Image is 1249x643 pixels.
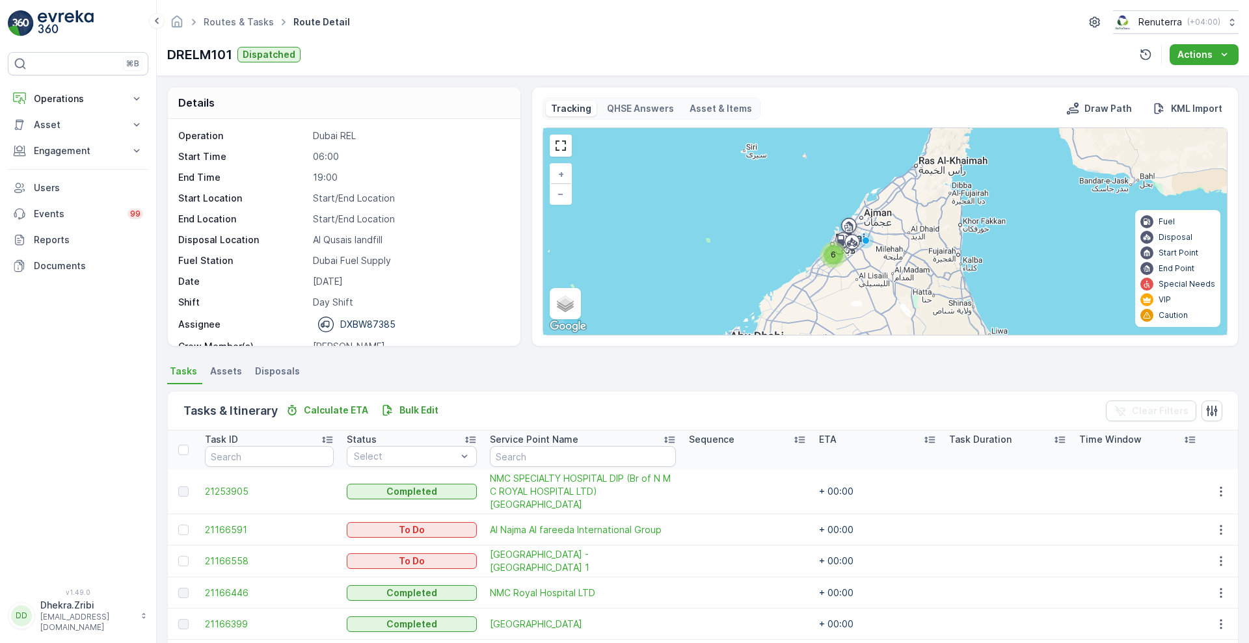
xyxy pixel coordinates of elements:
div: Toggle Row Selected [178,619,189,629]
p: Dubai REL [313,129,507,142]
a: Zoom Out [551,184,571,203]
td: + 00:00 [813,514,943,545]
p: Engagement [34,144,122,157]
p: QHSE Answers [607,102,674,115]
a: Layers [551,289,580,318]
p: To Do [399,523,425,536]
p: Start/End Location [313,213,507,226]
p: Start Location [178,192,308,205]
p: [EMAIL_ADDRESS][DOMAIN_NAME] [40,612,134,633]
a: 21166558 [205,555,334,568]
td: + 00:00 [813,577,943,609]
button: Operations [8,86,148,112]
p: Users [34,181,143,194]
p: Renuterra [1138,16,1182,29]
p: [PERSON_NAME] [313,340,507,353]
p: Time Window [1079,433,1142,446]
p: Start Time [178,150,308,163]
p: Dhekra.Zribi [40,599,134,612]
p: Caution [1159,310,1188,321]
a: 21166399 [205,618,334,631]
p: End Location [178,213,308,226]
p: Fuel Station [178,254,308,267]
a: Documents [8,253,148,279]
p: Select [354,450,457,463]
a: Al Zahra Hospital [490,618,676,631]
span: Tasks [170,365,197,378]
p: Special Needs [1159,279,1215,289]
a: NMC SPECIALTY HOSPITAL DIP (Br of N M C ROYAL HOSPITAL LTD) Dubai Branch [490,472,676,511]
button: Completed [347,484,477,499]
span: NMC SPECIALTY HOSPITAL DIP (Br of N M C ROYAL HOSPITAL LTD) [GEOGRAPHIC_DATA] [490,472,676,511]
a: 21166446 [205,586,334,599]
p: DXBW87385 [340,318,396,331]
div: Toggle Row Selected [178,588,189,598]
a: Users [8,175,148,201]
div: DD [11,605,32,626]
p: Al Qusais landfill [313,233,507,246]
p: Asset [34,118,122,131]
button: Completed [347,585,477,601]
span: − [557,188,564,199]
p: 06:00 [313,150,507,163]
p: Completed [386,618,437,631]
p: Assignee [178,318,221,331]
img: Google [546,318,589,335]
input: Search [205,446,334,467]
a: 21166591 [205,523,334,536]
a: View Fullscreen [551,136,571,155]
p: Reports [34,233,143,246]
p: End Time [178,171,308,184]
button: Calculate ETA [280,402,373,418]
a: 21253905 [205,485,334,498]
td: + 00:00 [813,545,943,577]
div: Toggle Row Selected [178,486,189,497]
p: Task ID [205,433,238,446]
a: Buds Public School - Muhaisinah 1 [490,548,676,574]
a: Homepage [170,20,184,31]
input: Search [490,446,676,467]
p: Calculate ETA [304,404,368,417]
img: logo [8,10,34,36]
p: Documents [34,259,143,272]
img: logo_light-DOdMpM7g.png [38,10,94,36]
a: Zoom In [551,164,571,184]
p: ETA [819,433,837,446]
p: Date [178,275,308,288]
div: Toggle Row Selected [178,525,189,535]
p: End Point [1159,263,1194,274]
p: VIP [1159,295,1171,305]
a: Events99 [8,201,148,227]
a: Al Najma Al fareeda International Group [490,523,676,536]
span: [GEOGRAPHIC_DATA] [490,618,676,631]
p: Day Shift [313,296,507,309]
p: DRELM101 [167,45,232,64]
button: Asset [8,112,148,138]
button: Actions [1170,44,1239,65]
p: Status [347,433,377,446]
p: To Do [399,555,425,568]
p: Sequence [689,433,734,446]
p: Start/End Location [313,192,507,205]
div: Toggle Row Selected [178,556,189,566]
button: To Do [347,522,477,538]
button: Renuterra(+04:00) [1113,10,1239,34]
p: 99 [130,209,141,219]
p: Tasks & Itinerary [183,402,278,420]
button: Dispatched [237,47,301,62]
td: + 00:00 [813,609,943,640]
button: DDDhekra.Zribi[EMAIL_ADDRESS][DOMAIN_NAME] [8,599,148,633]
div: 6 [820,242,846,268]
button: Engagement [8,138,148,164]
p: 19:00 [313,171,507,184]
p: Actions [1177,48,1213,61]
span: Assets [210,365,242,378]
p: Asset & Items [690,102,752,115]
p: ⌘B [126,59,139,69]
p: Disposal [1159,232,1192,243]
p: Shift [178,296,308,309]
td: + 00:00 [813,469,943,514]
